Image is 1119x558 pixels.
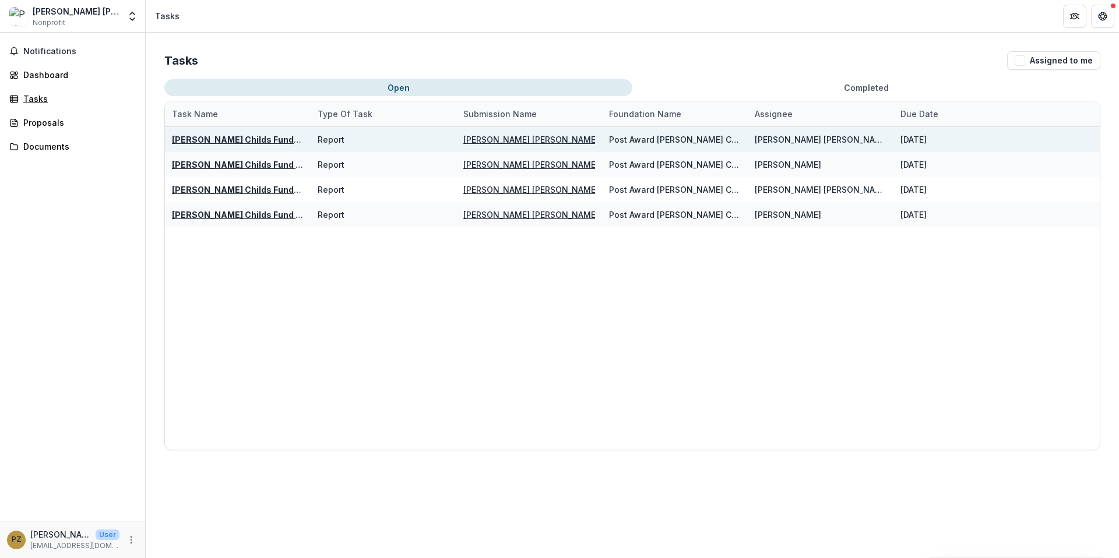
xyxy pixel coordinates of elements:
a: [PERSON_NAME] Childs Fund Fellowship Award Financial Expenditure Report [172,160,491,169]
a: [PERSON_NAME] [PERSON_NAME] - 2023 [463,160,628,169]
div: Foundation Name [602,101,748,126]
a: Tasks [5,89,140,108]
div: Task Name [165,108,225,120]
nav: breadcrumb [150,8,184,24]
div: Type of Task [311,108,379,120]
div: Task Name [165,101,311,126]
button: Notifications [5,42,140,61]
div: Assignee [748,108,800,120]
div: [DATE] [900,133,927,146]
a: [PERSON_NAME] Childs Fund Fellowship Award Financial Expenditure Report [172,210,491,220]
div: Report [318,133,344,146]
span: Notifications [23,47,136,56]
a: [PERSON_NAME] [PERSON_NAME] - 2023 [463,135,628,144]
div: Foundation Name [602,108,688,120]
div: [PERSON_NAME] [PERSON_NAME] [755,133,886,146]
div: Submission Name [456,101,602,126]
button: More [124,533,138,547]
div: Post Award [PERSON_NAME] Childs Memorial Fund [609,158,741,171]
div: Submission Name [456,108,544,120]
div: [DATE] [900,209,927,221]
p: User [96,529,119,540]
a: Dashboard [5,65,140,84]
a: Proposals [5,113,140,132]
div: Assignee [748,101,893,126]
button: Open [164,79,632,96]
div: Post Award [PERSON_NAME] Childs Memorial Fund [609,209,741,221]
button: Assigned to me [1007,51,1100,70]
div: Dashboard [23,69,131,81]
div: Post Award [PERSON_NAME] Childs Memorial Fund [609,133,741,146]
div: [PERSON_NAME] [PERSON_NAME] [755,183,886,196]
a: Documents [5,137,140,156]
div: [DATE] [900,158,927,171]
div: Due Date [893,108,945,120]
div: [PERSON_NAME] [PERSON_NAME] [33,5,119,17]
a: [PERSON_NAME] Childs Funds Fellow’s Annual Progress Report [172,185,437,195]
button: Partners [1063,5,1086,28]
div: Post Award [PERSON_NAME] Childs Memorial Fund [609,183,741,196]
div: Petra Vande Zande [12,536,22,543]
a: [PERSON_NAME] [PERSON_NAME] - 2023 [463,210,628,220]
div: Tasks [23,93,131,105]
p: [PERSON_NAME] [PERSON_NAME] [30,528,91,541]
button: Open entity switcher [124,5,140,28]
img: Petra Vande Zande [9,7,28,26]
div: [PERSON_NAME] [755,209,821,221]
div: Report [318,209,344,221]
span: Nonprofit [33,17,65,28]
div: Due Date [893,101,1039,126]
div: Proposals [23,116,131,129]
button: Completed [632,79,1100,96]
div: Type of Task [311,101,456,126]
div: Documents [23,140,131,153]
div: Report [318,183,344,196]
h2: Tasks [164,54,198,68]
a: [PERSON_NAME] Childs Funds Fellow’s Annual Progress Report [172,135,437,144]
a: [PERSON_NAME] [PERSON_NAME] - 2023 [463,185,628,195]
div: Report [318,158,344,171]
p: [EMAIL_ADDRESS][DOMAIN_NAME] [30,541,119,551]
div: Tasks [155,10,180,22]
div: [PERSON_NAME] [755,158,821,171]
div: [DATE] [900,183,927,196]
button: Get Help [1091,5,1114,28]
